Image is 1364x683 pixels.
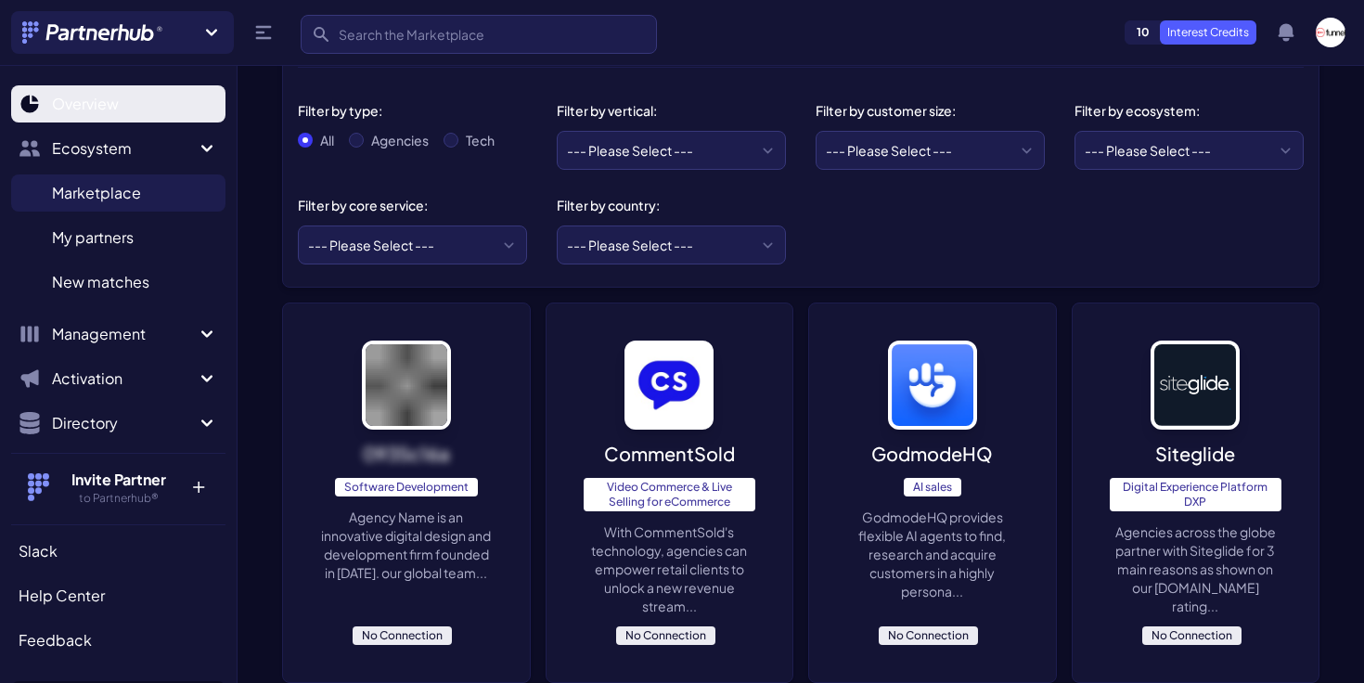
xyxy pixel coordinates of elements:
[871,441,993,467] p: GodmodeHQ
[11,622,225,659] a: Feedback
[1142,626,1242,645] span: No Connection
[808,303,1057,683] a: image_alt GodmodeHQAI salesGodmodeHQ provides flexible AI agents to find, research and acquire cu...
[557,101,771,120] div: Filter by vertical:
[52,271,149,293] span: New matches
[1074,101,1289,120] div: Filter by ecosystem:
[904,478,961,496] span: AI sales
[1110,478,1282,511] span: Digital Experience Platform DXP
[466,131,495,149] label: Tech
[52,323,196,345] span: Management
[19,629,92,651] span: Feedback
[298,196,512,214] div: Filter by core service:
[11,174,225,212] a: Marketplace
[1151,341,1240,430] img: image_alt
[320,131,334,149] label: All
[557,196,771,214] div: Filter by country:
[1155,441,1235,467] p: Siteglide
[282,303,531,683] a: image_alt 0935c16aSoftware DevelopmentAgency Name is an innovative digital design and development...
[298,101,512,120] div: Filter by type:
[52,182,141,204] span: Marketplace
[11,219,225,256] a: My partners
[52,367,196,390] span: Activation
[353,626,452,645] span: No Connection
[301,15,657,54] input: Search the Marketplace
[58,491,178,506] h5: to Partnerhub®
[11,360,225,397] button: Activation
[1072,303,1320,683] a: image_alt SiteglideDigital Experience Platform DXPAgencies across the globe partner with Siteglid...
[52,137,196,160] span: Ecosystem
[11,577,225,614] a: Help Center
[584,522,756,615] p: With CommentSold's technology, agencies can empower retail clients to unlock a new revenue stream...
[362,341,451,430] img: image_alt
[320,508,493,582] p: Agency Name is an innovative digital design and development firm founded in [DATE]. our global te...
[19,540,58,562] span: Slack
[1110,522,1282,615] p: Agencies across the globe partner with Siteglide for 3 main reasons as shown on our [DOMAIN_NAME]...
[888,341,977,430] img: image_alt
[11,533,225,570] a: Slack
[11,85,225,122] a: Overview
[11,405,225,442] button: Directory
[52,93,119,115] span: Overview
[52,412,196,434] span: Directory
[616,626,715,645] span: No Connection
[11,130,225,167] button: Ecosystem
[816,101,1030,120] div: Filter by customer size:
[363,441,450,467] p: 0935c16a
[1125,20,1256,45] a: 10Interest Credits
[584,478,756,511] span: Video Commerce & Live Selling for eCommerce
[58,469,178,491] h4: Invite Partner
[11,453,225,521] button: Invite Partner to Partnerhub® +
[879,626,978,645] span: No Connection
[11,264,225,301] a: New matches
[1126,21,1161,44] span: 10
[371,131,429,149] label: Agencies
[19,585,105,607] span: Help Center
[335,478,478,496] span: Software Development
[52,226,134,249] span: My partners
[11,316,225,353] button: Management
[604,441,735,467] p: CommentSold
[178,469,218,498] p: +
[1316,18,1345,47] img: user photo
[546,303,794,683] a: image_alt CommentSoldVideo Commerce & Live Selling for eCommerceWith CommentSold's technology, ag...
[1160,20,1256,45] p: Interest Credits
[22,21,164,44] img: Partnerhub® Logo
[624,341,714,430] img: image_alt
[846,508,1019,600] p: GodmodeHQ provides flexible AI agents to find, research and acquire customers in a highly persona...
